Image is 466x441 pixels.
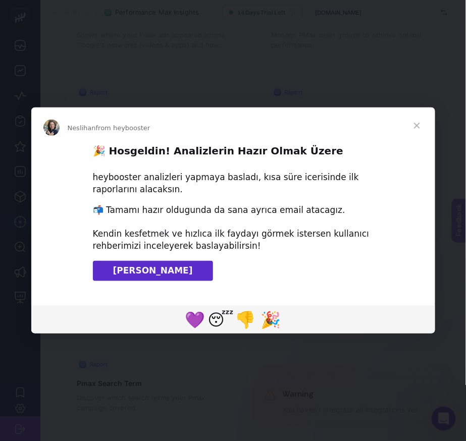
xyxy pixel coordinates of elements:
span: 👎 [236,310,256,329]
span: sleeping reaction [208,307,233,332]
b: 🎉 Hosgeldin! Analizlerin Hazır Olmak Üzere [93,145,343,157]
span: Close [399,107,435,144]
span: [PERSON_NAME] [113,265,193,275]
div: 📬 Tamamı hazır oldugunda da sana ayrıca email atacagız. ​ Kendin kesfetmek ve hızlıca ilk faydayı... [93,204,374,252]
span: 🎉 [261,310,281,329]
a: [PERSON_NAME] [93,261,213,281]
span: purple heart reaction [183,307,208,332]
span: Feedback [6,3,38,11]
img: Profile image for Neslihan [43,120,60,136]
span: 💜 [185,310,205,329]
span: Neslihan [68,124,96,132]
span: 1 reaction [233,307,258,332]
span: tada reaction [258,307,284,332]
span: 😴 [208,310,234,329]
span: from heybooster [96,124,150,132]
div: heybooster analizleri yapmaya basladı, kısa süre icerisinde ilk raporlarını alacaksın. [93,172,374,196]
